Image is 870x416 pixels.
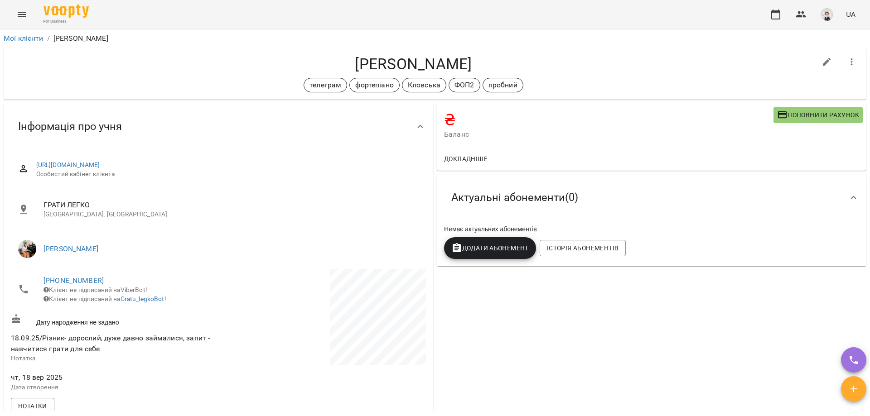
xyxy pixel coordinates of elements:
span: Докладніше [444,153,488,164]
span: Клієнт не підписаний на ! [43,295,166,302]
p: Нотатка [11,354,217,363]
p: телеграм [309,80,341,91]
button: Історія абонементів [540,240,626,256]
a: [URL][DOMAIN_NAME] [36,161,100,168]
span: For Business [43,19,89,24]
p: ФОП2 [454,80,474,91]
a: Мої клієнти [4,34,43,43]
span: Баланс [444,129,773,140]
p: [GEOGRAPHIC_DATA], [GEOGRAPHIC_DATA] [43,210,419,219]
button: Поповнити рахунок [773,107,863,123]
span: Особистий кабінет клієнта [36,170,419,179]
button: Докладніше [440,151,491,167]
img: Voopty Logo [43,5,89,18]
span: чт, 18 вер 2025 [11,372,217,383]
span: Клієнт не підписаний на ViberBot! [43,286,147,293]
span: Актуальні абонементи ( 0 ) [451,191,578,205]
img: Поліна БУРАКОВА [18,240,36,258]
div: телеграм [304,78,347,92]
span: Поповнити рахунок [777,110,859,120]
div: Актуальні абонементи(0) [437,174,866,221]
div: Кловська [402,78,446,92]
h4: ₴ [444,110,773,129]
span: ГРАТИ ЛЕГКО [43,200,419,210]
img: aa85c507d3ef63538953964a1cec316d.png [821,8,833,21]
button: Нотатки [11,398,54,414]
button: Menu [11,4,33,25]
div: Немає актуальних абонементів [442,223,861,235]
div: Дату народження не задано [9,312,218,329]
div: ФОП2 [449,78,480,92]
span: Інформація про учня [18,120,122,134]
span: Додати Абонемент [451,243,529,253]
span: 18.09.25/Різник- дорослий, дуже давно займалися, запит - навчитися грати для себе [11,334,210,353]
div: Інформація про учня [4,103,433,150]
p: [PERSON_NAME] [53,33,108,44]
button: UA [842,6,859,23]
button: Додати Абонемент [444,237,536,259]
nav: breadcrumb [4,33,866,44]
a: Gratu_legkoBot [121,295,164,302]
div: пробний [483,78,523,92]
p: Кловська [408,80,440,91]
div: фортепіано [349,78,399,92]
span: Історія абонементів [547,243,619,253]
h4: [PERSON_NAME] [11,55,816,73]
a: [PERSON_NAME] [43,244,98,253]
span: Нотатки [18,401,47,411]
p: фортепіано [355,80,393,91]
a: [PHONE_NUMBER] [43,276,104,285]
span: UA [846,10,855,19]
li: / [47,33,50,44]
p: пробний [488,80,517,91]
p: Дата створення [11,383,217,392]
